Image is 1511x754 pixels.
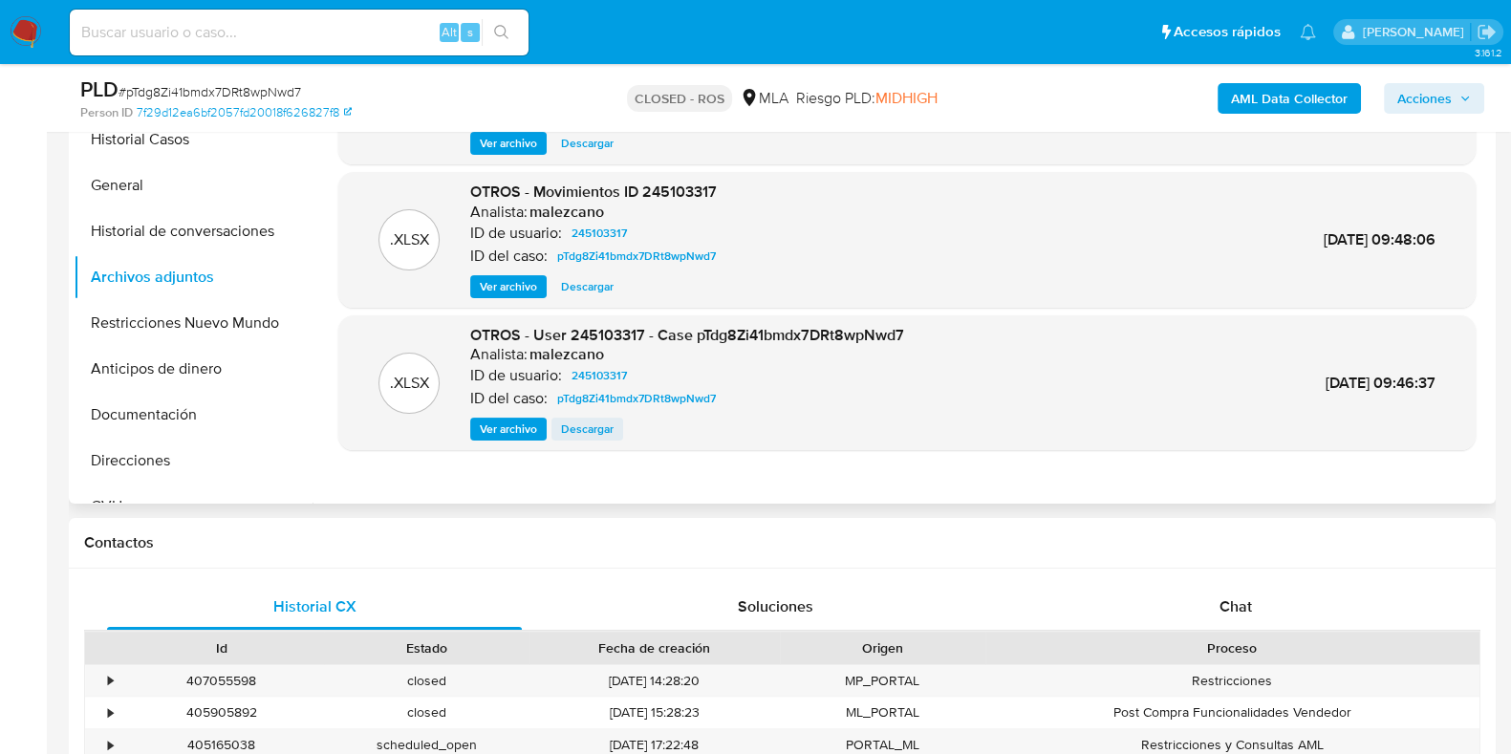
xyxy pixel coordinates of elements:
button: Restricciones Nuevo Mundo [74,300,313,346]
b: AML Data Collector [1231,83,1348,114]
div: 405905892 [119,697,324,728]
div: Restricciones [985,665,1479,697]
span: s [467,23,473,41]
button: Descargar [551,418,623,441]
a: pTdg8Zi41bmdx7DRt8wpNwd7 [550,245,723,268]
span: Ver archivo [480,134,537,153]
button: search-icon [482,19,521,46]
input: Buscar usuario o caso... [70,20,529,45]
button: Anticipos de dinero [74,346,313,392]
a: pTdg8Zi41bmdx7DRt8wpNwd7 [550,387,723,410]
b: Person ID [80,104,133,121]
span: pTdg8Zi41bmdx7DRt8wpNwd7 [557,245,716,268]
span: Soluciones [738,595,813,617]
div: MP_PORTAL [780,665,985,697]
span: 3.161.2 [1474,45,1501,60]
button: CVU [74,484,313,529]
button: Archivos adjuntos [74,254,313,300]
span: pTdg8Zi41bmdx7DRt8wpNwd7 [557,387,716,410]
p: Analista: [470,345,528,364]
div: Estado [337,638,516,657]
div: MLA [740,88,788,109]
span: 245103317 [572,364,627,387]
p: ID del caso: [470,389,548,408]
span: Riesgo PLD: [796,88,938,109]
a: Notificaciones [1300,24,1316,40]
span: Chat [1220,595,1252,617]
div: Post Compra Funcionalidades Vendedor [985,697,1479,728]
button: Historial Casos [74,117,313,162]
div: closed [324,665,529,697]
span: Alt [442,23,457,41]
b: PLD [80,74,119,104]
p: .XLSX [390,373,429,394]
button: Ver archivo [470,418,547,441]
a: 245103317 [564,222,635,245]
button: Documentación [74,392,313,438]
span: Acciones [1397,83,1452,114]
p: florencia.lera@mercadolibre.com [1362,23,1470,41]
div: Id [132,638,311,657]
a: Salir [1477,22,1497,42]
div: ML_PORTAL [780,697,985,728]
span: OTROS - Movimientos ID 245103317 [470,181,717,203]
div: closed [324,697,529,728]
p: ID de usuario: [470,224,562,243]
span: 245103317 [572,222,627,245]
a: 7f29d12ea6bf2057fd20018f626827f8 [137,104,352,121]
span: Accesos rápidos [1174,22,1281,42]
button: Historial de conversaciones [74,208,313,254]
p: ID del caso: [470,247,548,266]
p: CLOSED - ROS [627,85,732,112]
div: [DATE] 15:28:23 [529,697,780,728]
div: Origen [793,638,972,657]
button: General [74,162,313,208]
p: .XLSX [390,229,429,250]
h1: Contactos [84,533,1480,552]
h6: malezcano [529,203,604,222]
div: 407055598 [119,665,324,697]
p: Analista: [470,203,528,222]
button: Acciones [1384,83,1484,114]
span: Historial CX [273,595,356,617]
span: Ver archivo [480,277,537,296]
span: Descargar [561,420,614,439]
button: Descargar [551,275,623,298]
span: Descargar [561,134,614,153]
div: [DATE] 14:28:20 [529,665,780,697]
div: • [108,672,113,690]
span: [DATE] 09:48:06 [1324,228,1435,250]
button: Ver archivo [470,275,547,298]
span: [DATE] 09:46:37 [1326,372,1435,394]
a: 245103317 [564,364,635,387]
span: MIDHIGH [875,87,938,109]
p: ID de usuario: [470,366,562,385]
div: Proceso [999,638,1466,657]
h6: malezcano [529,345,604,364]
div: • [108,736,113,754]
button: AML Data Collector [1218,83,1361,114]
button: Descargar [551,132,623,155]
span: Descargar [561,277,614,296]
button: Ver archivo [470,132,547,155]
button: Direcciones [74,438,313,484]
span: # pTdg8Zi41bmdx7DRt8wpNwd7 [119,82,301,101]
span: OTROS - User 245103317 - Case pTdg8Zi41bmdx7DRt8wpNwd7 [470,324,904,346]
span: Ver archivo [480,420,537,439]
div: • [108,703,113,722]
div: Fecha de creación [543,638,766,657]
